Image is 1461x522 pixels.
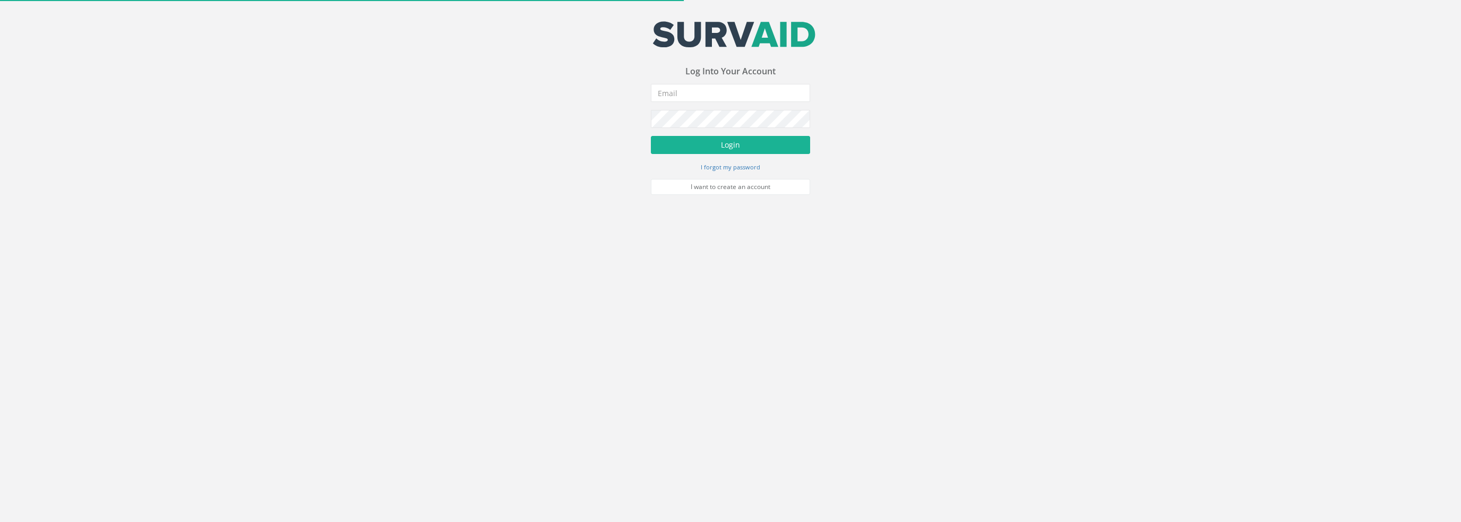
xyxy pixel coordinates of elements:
[651,136,810,154] button: Login
[651,84,810,102] input: Email
[701,162,760,172] a: I forgot my password
[651,67,810,76] h3: Log Into Your Account
[701,163,760,171] small: I forgot my password
[651,179,810,195] a: I want to create an account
